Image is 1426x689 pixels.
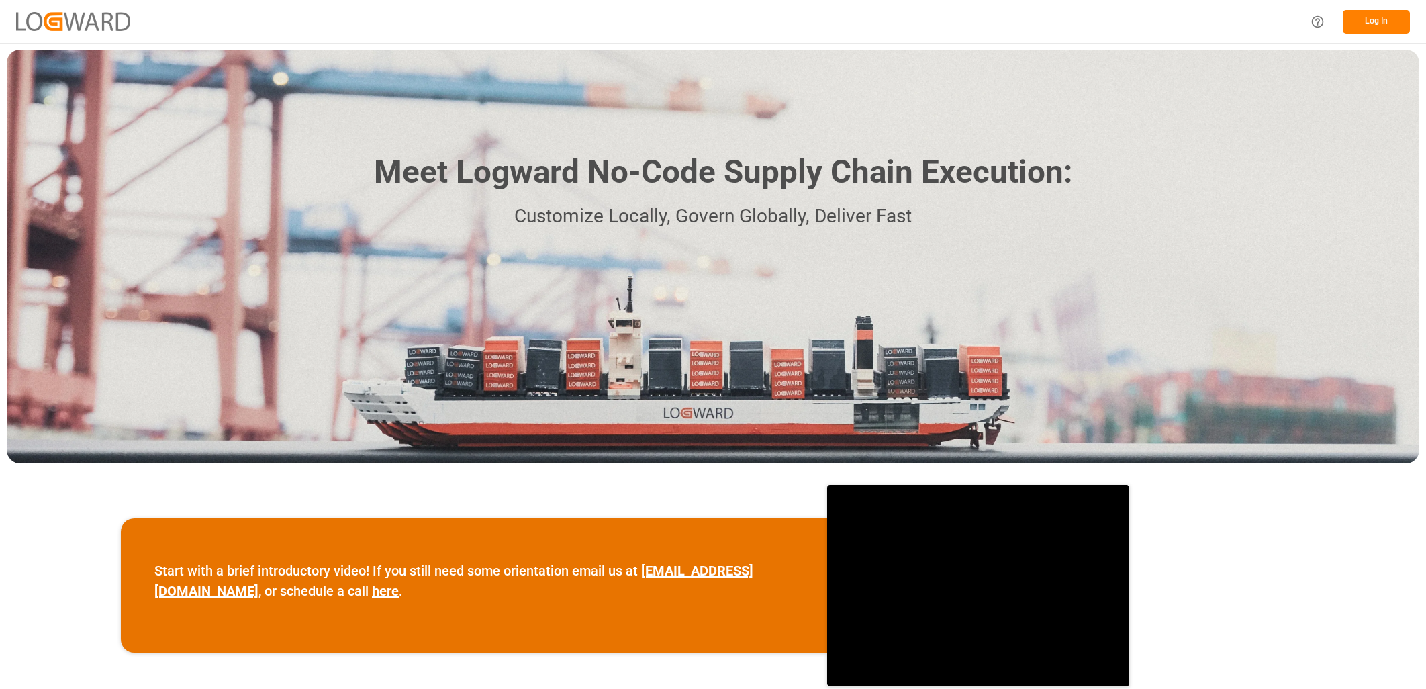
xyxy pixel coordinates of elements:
p: Customize Locally, Govern Globally, Deliver Fast [354,201,1072,232]
p: Start with a brief introductory video! If you still need some orientation email us at , or schedu... [154,561,794,601]
button: Log In [1343,10,1410,34]
button: Help Center [1302,7,1333,37]
a: [EMAIL_ADDRESS][DOMAIN_NAME] [154,563,753,599]
h1: Meet Logward No-Code Supply Chain Execution: [374,148,1072,196]
a: here [372,583,399,599]
img: Logward_new_orange.png [16,12,130,30]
